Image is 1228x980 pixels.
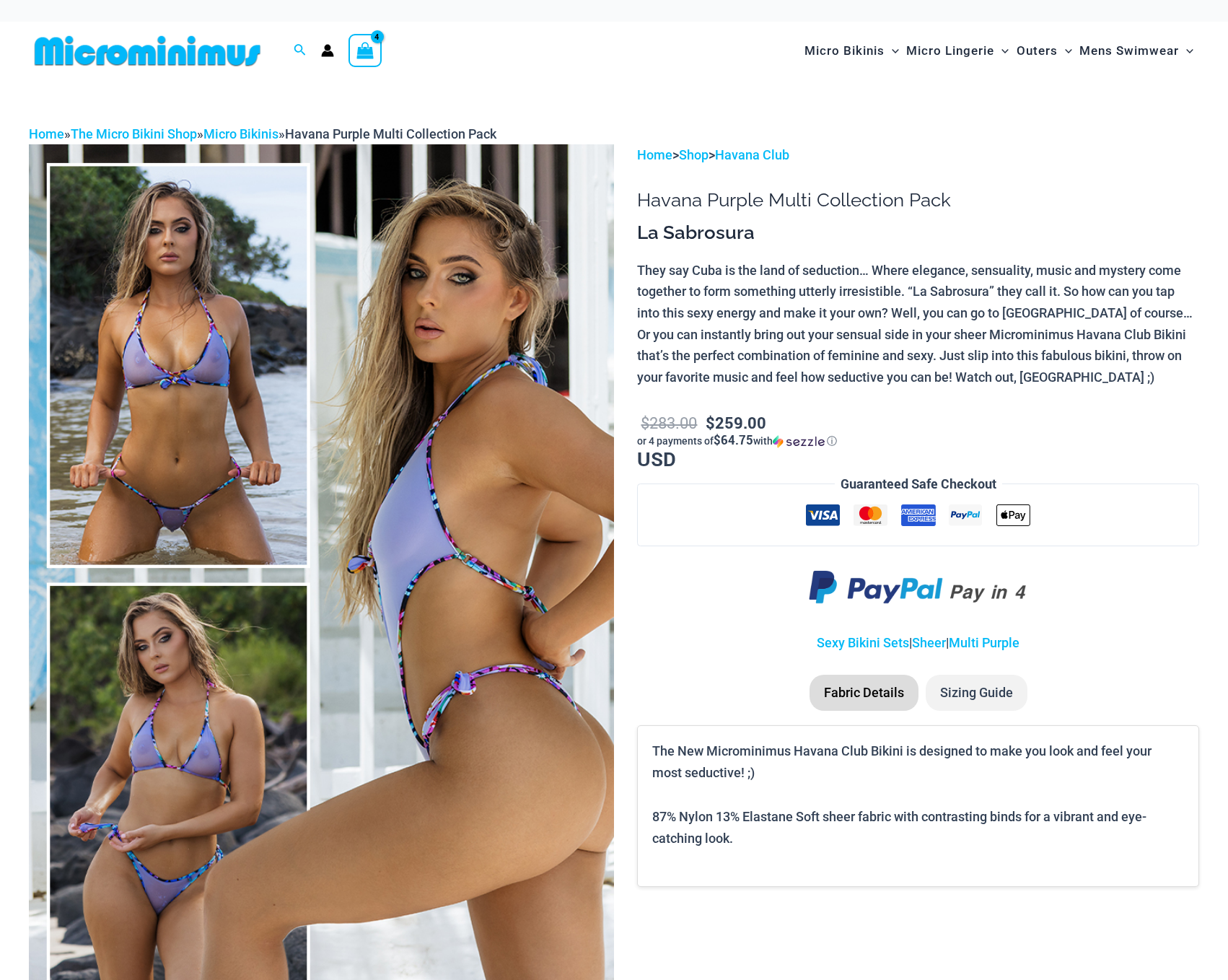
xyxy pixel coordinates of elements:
[641,412,649,433] span: $
[348,34,382,67] a: View Shopping Cart, 4 items
[637,411,1199,469] p: USD
[835,473,1002,495] legend: Guaranteed Safe Checkout
[71,126,197,141] a: The Micro Bikini Shop
[641,412,697,433] bdi: 283.00
[637,260,1199,388] p: They say Cuba is the land of seduction… Where elegance, sensuality, music and mystery come togeth...
[715,147,789,162] a: Havana Club
[652,740,1184,783] p: The New Microminimus Havana Club Bikini is designed to make you look and feel your most seductive...
[926,675,1027,711] li: Sizing Guide
[801,29,903,73] a: Micro BikinisMenu ToggleMenu Toggle
[637,189,1199,211] h1: Havana Purple Multi Collection Pack
[203,126,279,141] a: Micro Bikinis
[321,44,334,57] a: Account icon link
[912,635,946,650] a: Sheer
[294,42,307,60] a: Search icon link
[885,32,899,69] span: Menu Toggle
[1076,29,1197,73] a: Mens SwimwearMenu ToggleMenu Toggle
[637,147,672,162] a: Home
[804,32,885,69] span: Micro Bikinis
[949,635,979,650] a: Multi
[679,147,709,162] a: Shop
[285,126,496,141] span: Havana Purple Multi Collection Pack
[706,412,766,433] bdi: 259.00
[637,144,1199,166] p: > >
[773,435,825,448] img: Sezzle
[1079,32,1179,69] span: Mens Swimwear
[637,632,1199,654] p: | |
[799,27,1199,75] nav: Site Navigation
[1058,32,1072,69] span: Menu Toggle
[994,32,1009,69] span: Menu Toggle
[29,126,64,141] a: Home
[817,635,909,650] a: Sexy Bikini Sets
[1013,29,1076,73] a: OutersMenu ToggleMenu Toggle
[810,675,918,711] li: Fabric Details
[637,221,1199,245] h3: La Sabrosura
[903,29,1012,73] a: Micro LingerieMenu ToggleMenu Toggle
[1017,32,1058,69] span: Outers
[906,32,994,69] span: Micro Lingerie
[982,635,1019,650] a: Purple
[714,432,753,448] span: $64.75
[652,806,1184,849] p: 87% Nylon 13% Elastane Soft sheer fabric with contrasting binds for a vibrant and eye-catching look.
[1179,32,1193,69] span: Menu Toggle
[637,434,1199,448] div: or 4 payments of with
[29,35,266,67] img: MM SHOP LOGO FLAT
[29,126,496,141] span: » » »
[706,412,715,433] span: $
[637,434,1199,448] div: or 4 payments of$64.75withSezzle Click to learn more about Sezzle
